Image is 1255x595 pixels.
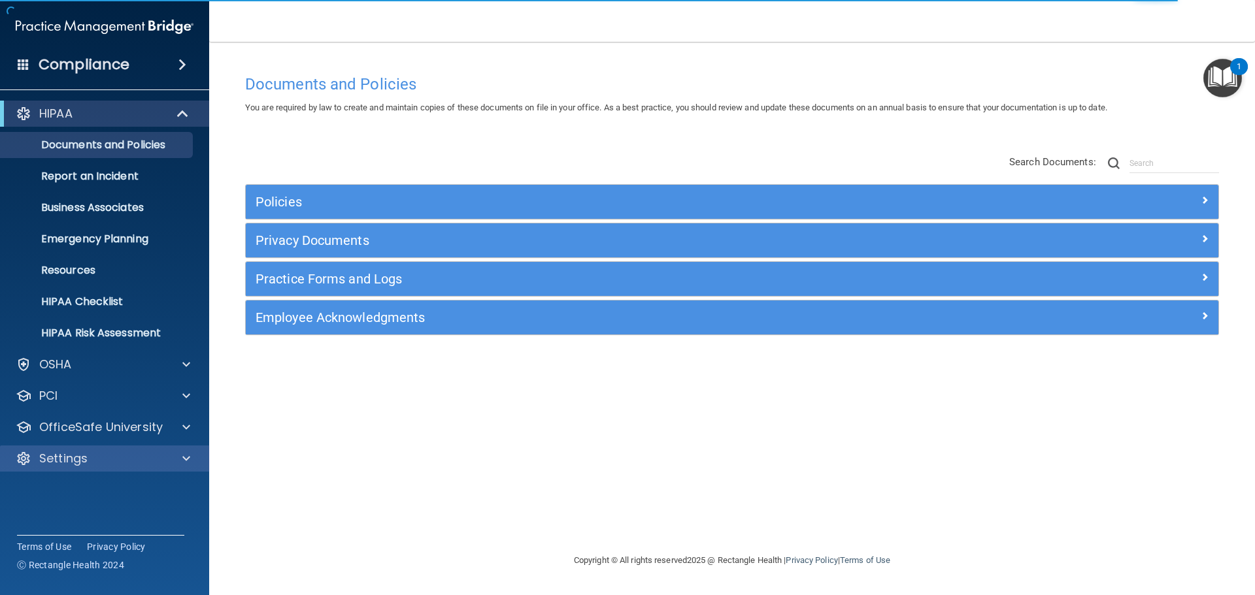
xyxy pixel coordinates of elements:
[39,419,163,435] p: OfficeSafe University
[256,191,1209,212] a: Policies
[8,201,187,214] p: Business Associates
[1009,156,1096,168] span: Search Documents:
[256,195,965,209] h5: Policies
[256,272,965,286] h5: Practice Forms and Logs
[1129,153,1219,173] input: Search
[16,419,190,435] a: OfficeSafe University
[16,388,190,404] a: PCI
[8,138,187,152] p: Documents and Policies
[256,307,1209,328] a: Employee Acknowledgments
[1108,157,1120,169] img: ic-search.3b580494.png
[16,106,190,121] a: HIPAA
[16,357,190,372] a: OSHA
[17,558,124,571] span: Ⓒ Rectangle Health 2024
[39,451,88,466] p: Settings
[8,295,187,308] p: HIPAA Checklist
[87,540,146,553] a: Privacy Policy
[16,14,193,40] img: PMB logo
[16,451,190,466] a: Settings
[256,310,965,325] h5: Employee Acknowledgments
[1029,502,1239,555] iframe: Drift Widget Chat Controller
[256,230,1209,251] a: Privacy Documents
[245,76,1219,93] h4: Documents and Policies
[8,264,187,277] p: Resources
[8,170,187,183] p: Report an Incident
[39,56,129,74] h4: Compliance
[39,388,58,404] p: PCI
[17,540,71,553] a: Terms of Use
[39,106,73,121] p: HIPAA
[245,103,1107,112] span: You are required by law to create and maintain copies of these documents on file in your office. ...
[8,233,187,246] p: Emergency Planning
[1237,67,1241,84] div: 1
[840,555,890,565] a: Terms of Use
[1203,59,1242,97] button: Open Resource Center, 1 new notification
[256,233,965,248] h5: Privacy Documents
[256,268,1209,289] a: Practice Forms and Logs
[494,539,971,581] div: Copyright © All rights reserved 2025 @ Rectangle Health | |
[39,357,72,372] p: OSHA
[8,327,187,340] p: HIPAA Risk Assessment
[786,555,837,565] a: Privacy Policy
